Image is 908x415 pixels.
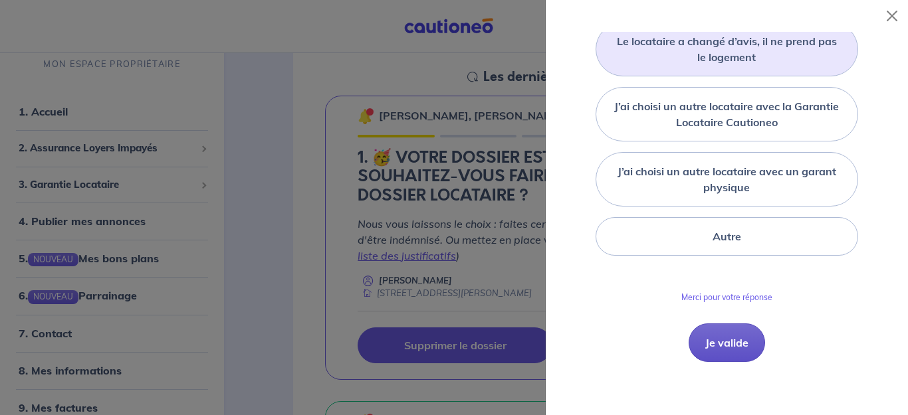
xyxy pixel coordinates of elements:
button: Je valide [689,323,765,362]
label: Le locataire a changé d’avis, il ne prend pas le logement [612,33,841,65]
label: Autre [713,228,741,244]
button: Close [881,5,903,27]
label: J’ai choisi un autre locataire avec un garant physique [612,163,841,195]
p: Merci pour votre réponse [681,293,772,302]
label: J’ai choisi un autre locataire avec la Garantie Locataire Cautioneo [612,98,841,130]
